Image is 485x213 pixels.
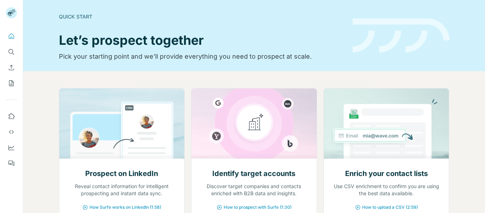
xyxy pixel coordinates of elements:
[6,141,17,154] button: Dashboard
[59,13,344,20] div: Quick start
[198,183,310,197] p: Discover target companies and contacts enriched with B2B data and insights.
[191,89,317,159] img: Identify target accounts
[6,46,17,58] button: Search
[323,89,449,159] img: Enrich your contact lists
[345,169,428,179] h2: Enrich your contact lists
[353,18,449,53] img: banner
[6,126,17,138] button: Use Surfe API
[212,169,295,179] h2: Identify target accounts
[6,77,17,90] button: My lists
[6,110,17,123] button: Use Surfe on LinkedIn
[59,89,185,159] img: Prospect on LinkedIn
[66,183,178,197] p: Reveal contact information for intelligent prospecting and instant data sync.
[59,52,344,62] p: Pick your starting point and we’ll provide everything you need to prospect at scale.
[6,61,17,74] button: Enrich CSV
[6,157,17,170] button: Feedback
[6,30,17,43] button: Quick start
[331,183,442,197] p: Use CSV enrichment to confirm you are using the best data available.
[362,204,418,211] span: How to upload a CSV (2:59)
[224,204,291,211] span: How to prospect with Surfe (1:30)
[59,33,344,47] h1: Let’s prospect together
[85,169,158,179] h2: Prospect on LinkedIn
[89,204,161,211] span: How Surfe works on LinkedIn (1:58)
